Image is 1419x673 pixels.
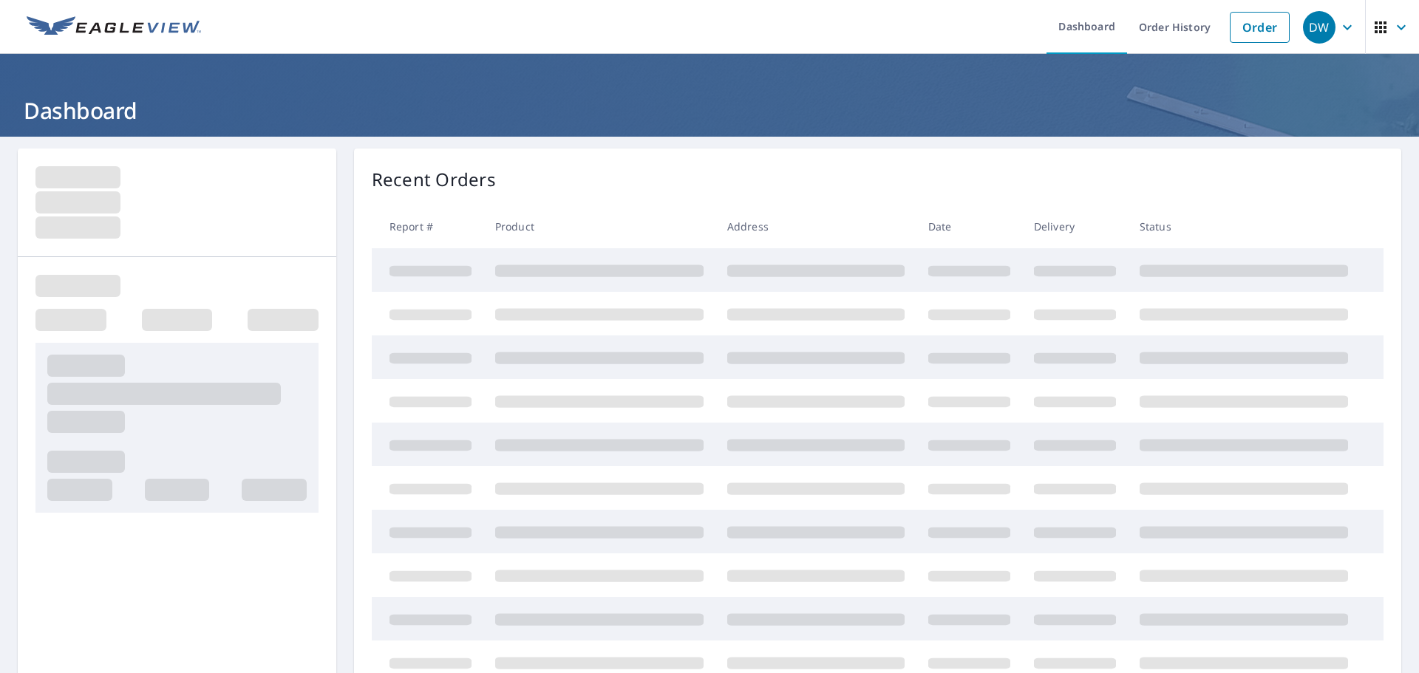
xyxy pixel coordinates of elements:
[1230,12,1290,43] a: Order
[1022,205,1128,248] th: Delivery
[715,205,916,248] th: Address
[372,205,483,248] th: Report #
[372,166,496,193] p: Recent Orders
[1128,205,1360,248] th: Status
[1303,11,1335,44] div: DW
[916,205,1022,248] th: Date
[18,95,1401,126] h1: Dashboard
[483,205,715,248] th: Product
[27,16,201,38] img: EV Logo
